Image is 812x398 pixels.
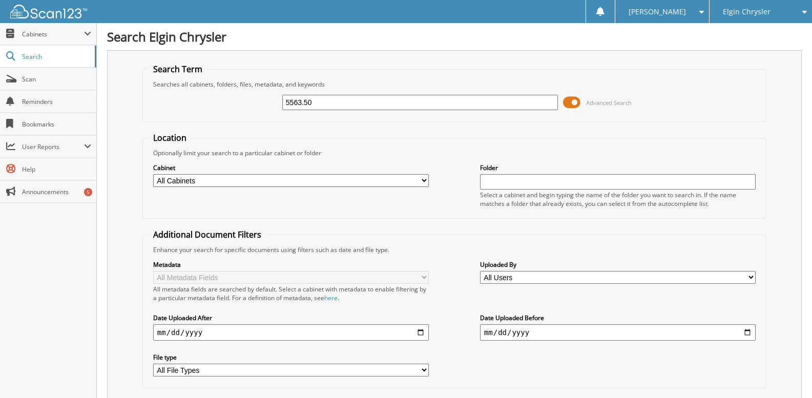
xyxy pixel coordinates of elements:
span: Cabinets [22,30,84,38]
input: start [153,324,429,341]
label: File type [153,353,429,362]
div: Enhance your search for specific documents using filters such as date and file type. [148,245,761,254]
span: Scan [22,75,91,83]
h1: Search Elgin Chrysler [107,28,802,45]
iframe: Chat Widget [761,349,812,398]
a: here [324,294,338,302]
span: [PERSON_NAME] [629,9,686,15]
span: Reminders [22,97,91,106]
label: Folder [480,163,756,172]
div: Optionally limit your search to a particular cabinet or folder [148,149,761,157]
span: Search [22,52,90,61]
legend: Location [148,132,192,143]
div: Searches all cabinets, folders, files, metadata, and keywords [148,80,761,89]
input: end [480,324,756,341]
img: scan123-logo-white.svg [10,5,87,18]
span: Elgin Chrysler [723,9,771,15]
label: Uploaded By [480,260,756,269]
div: 5 [84,188,92,196]
span: Bookmarks [22,120,91,129]
label: Date Uploaded Before [480,313,756,322]
span: User Reports [22,142,84,151]
legend: Additional Document Filters [148,229,266,240]
div: Select a cabinet and begin typing the name of the folder you want to search in. If the name match... [480,191,756,208]
span: Advanced Search [586,99,632,107]
legend: Search Term [148,64,207,75]
span: Announcements [22,187,91,196]
label: Date Uploaded After [153,313,429,322]
label: Metadata [153,260,429,269]
div: All metadata fields are searched by default. Select a cabinet with metadata to enable filtering b... [153,285,429,302]
span: Help [22,165,91,174]
label: Cabinet [153,163,429,172]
